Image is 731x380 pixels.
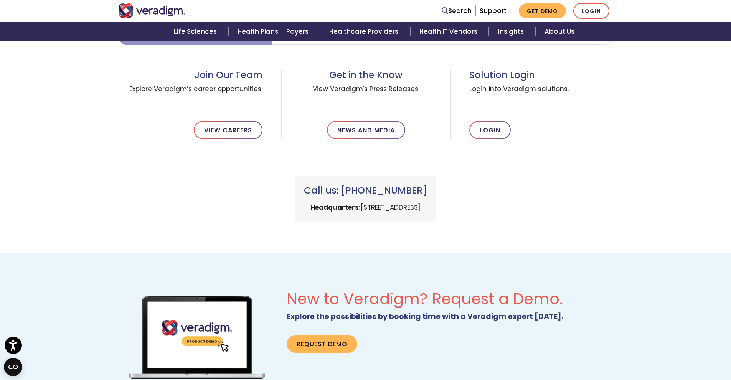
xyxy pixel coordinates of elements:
[469,121,511,139] a: Login
[118,3,185,18] img: Veradigm logo
[304,185,427,196] h3: Call us: [PHONE_NUMBER]
[489,22,535,41] a: Insights
[469,81,613,109] span: Login into Veradigm solutions.
[327,121,405,139] a: News and Media
[469,70,613,81] h3: Solution Login
[535,22,584,41] a: About Us
[194,121,262,139] a: View Careers
[300,70,431,81] h3: Get in the Know
[165,22,228,41] a: Life Sciences
[287,311,613,323] p: Explore the possibilities by booking time with a Veradigm expert [DATE].
[442,6,472,16] a: Search
[287,335,357,353] a: Request Demo
[287,290,613,308] h2: New to Veradigm? Request a Demo.
[310,203,361,212] strong: Headquarters:
[480,6,507,15] a: Support
[118,70,263,81] h3: Join Our Team
[519,3,566,18] a: Get Demo
[228,22,320,41] a: Health Plans + Payers
[118,81,263,109] span: Explore Veradigm’s career opportunities.
[320,22,410,41] a: Healthcare Providers
[300,81,431,109] span: View Veradigm's Press Releases.
[573,3,609,19] a: Login
[4,358,22,376] button: Open CMP widget
[304,202,427,213] p: [STREET_ADDRESS]
[410,22,489,41] a: Health IT Vendors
